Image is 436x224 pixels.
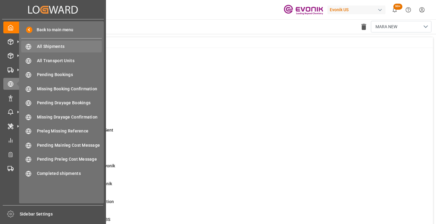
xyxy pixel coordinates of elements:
a: 0MOT Missing at Order LevelSales Order-IVPO [31,55,425,68]
button: open menu [371,21,431,32]
span: Back to main menu [32,27,73,33]
span: All Shipments [37,43,102,50]
a: Pending Drayage Bookings [21,97,102,109]
a: Transport Planner [3,148,103,160]
a: Missing Drayage Confirmation [21,111,102,123]
span: Missing Drayage Confirmation [37,114,102,120]
a: Transport Planning [3,162,103,174]
a: All Shipments [21,41,102,52]
a: Pending Bookings [21,69,102,81]
a: 4ETD < 3 Days,No Del # Rec'dShipment [31,145,425,158]
span: Pending Drayage Bookings [37,100,102,106]
a: Completed shipments [21,167,102,179]
a: 5ABS: No Bkg Req Sent DateShipment [31,91,425,104]
span: MARA NEW [375,24,397,30]
a: Pending Preleg Cost Message [21,153,102,165]
span: Completed shipments [37,170,102,177]
a: 0Error on Initial Sales Order to EvonikShipment [31,163,425,176]
span: Preleg Missing Reference [37,128,102,134]
span: Pending Mainleg Cost Message [37,142,102,149]
a: Non Conformance [3,92,103,104]
span: All Transport Units [37,58,102,64]
img: Evonik-brand-mark-Deep-Purple-RGB.jpeg_1700498283.jpeg [284,5,323,15]
span: Missing Booking Confirmation [37,86,102,92]
a: 3ETA > 10 Days , No ATA EnteredShipment [31,109,425,122]
a: 19ETD>3 Days Past,No Cost Msg SentShipment [31,127,425,140]
a: My Cockpit [3,22,103,33]
span: Pending Bookings [37,72,102,78]
a: All Transport Units [21,55,102,66]
span: Sidebar Settings [20,211,104,217]
a: 0Error Sales Order Update to EvonikShipment [31,181,425,193]
a: Preleg Missing Reference [21,125,102,137]
span: Pending Preleg Cost Message [37,156,102,162]
a: My Reports [3,134,103,146]
a: Pending Mainleg Cost Message [21,139,102,151]
a: Missing Booking Confirmation [21,83,102,95]
a: 34ABS: Missing Booking ConfirmationShipment [31,199,425,211]
a: 21ABS: No Init Bkg Conf DateShipment [31,73,425,86]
